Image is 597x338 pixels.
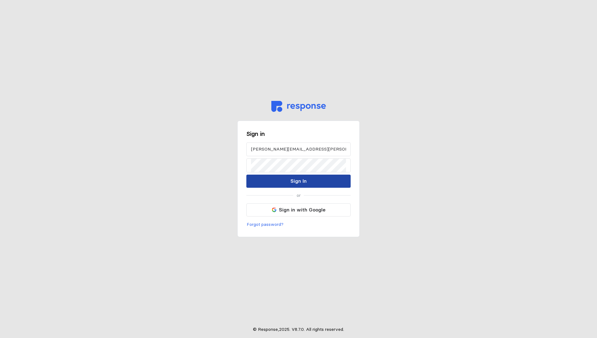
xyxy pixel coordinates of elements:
[247,221,284,228] p: Forgot password?
[272,208,276,212] img: svg%3e
[251,143,346,156] input: Email
[246,175,351,188] button: Sign In
[246,203,351,216] button: Sign in with Google
[279,206,325,214] p: Sign in with Google
[246,221,284,228] button: Forgot password?
[271,101,326,112] img: svg%3e
[290,177,307,185] p: Sign In
[297,192,301,199] p: or
[246,130,351,138] h3: Sign in
[253,326,344,333] p: © Response, 2025 . V 8.7.0 . All rights reserved.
